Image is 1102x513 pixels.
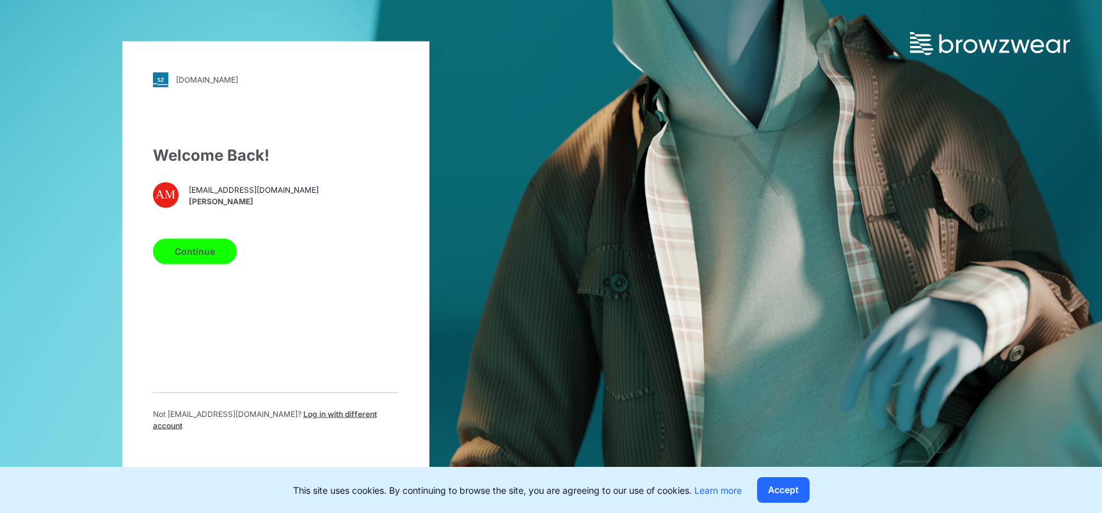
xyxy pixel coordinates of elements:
div: AM [153,182,179,208]
p: This site uses cookies. By continuing to browse the site, you are agreeing to our use of cookies. [293,484,742,497]
span: [EMAIL_ADDRESS][DOMAIN_NAME] [189,184,319,196]
a: [DOMAIN_NAME] [153,72,399,87]
span: [PERSON_NAME] [189,196,319,208]
a: Learn more [694,485,742,496]
img: svg+xml;base64,PHN2ZyB3aWR0aD0iMjgiIGhlaWdodD0iMjgiIHZpZXdCb3g9IjAgMCAyOCAyOCIgZmlsbD0ibm9uZSIgeG... [153,72,168,87]
div: [DOMAIN_NAME] [176,75,238,85]
button: Continue [153,238,237,264]
img: browzwear-logo.73288ffb.svg [910,32,1070,55]
p: Not [EMAIL_ADDRESS][DOMAIN_NAME] ? [153,408,399,431]
button: Accept [757,477,810,503]
div: Welcome Back! [153,143,399,167]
